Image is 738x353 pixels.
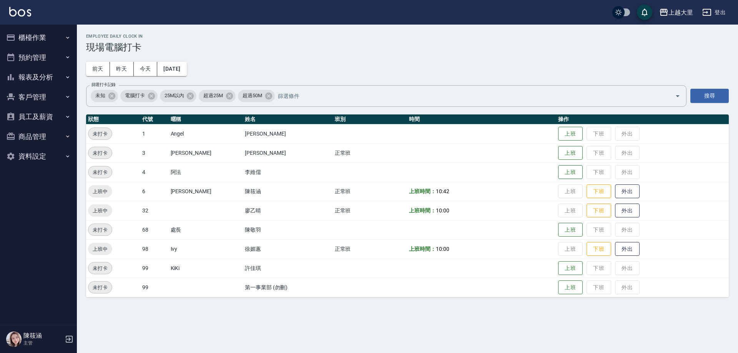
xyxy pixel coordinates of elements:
h2: Employee Daily Clock In [86,34,729,39]
th: 暱稱 [169,114,243,124]
span: 上班中 [88,187,112,196]
span: 未打卡 [88,149,112,157]
td: 4 [140,162,168,182]
button: 櫃檯作業 [3,28,74,48]
td: 99 [140,259,168,278]
b: 上班時間： [409,246,436,252]
td: 32 [140,201,168,220]
td: 陳敬羽 [243,220,332,239]
button: 上班 [558,127,583,141]
button: 外出 [615,242,640,256]
span: 上班中 [88,207,112,215]
button: 搜尋 [690,89,729,103]
button: Open [672,90,684,102]
span: 電腦打卡 [120,92,150,99]
img: Person [6,331,22,347]
th: 代號 [140,114,168,124]
span: 上班中 [88,245,112,253]
button: 下班 [587,184,611,199]
button: 上班 [558,223,583,237]
div: 上越大里 [668,8,693,17]
td: 廖乙晴 [243,201,332,220]
button: 上班 [558,261,583,275]
button: save [637,5,652,20]
td: Angel [169,124,243,143]
th: 姓名 [243,114,332,124]
td: 68 [140,220,168,239]
td: 正常班 [333,239,407,259]
th: 狀態 [86,114,140,124]
button: 登出 [699,5,729,20]
div: 電腦打卡 [120,90,158,102]
button: 外出 [615,204,640,218]
td: [PERSON_NAME] [169,143,243,162]
button: 上班 [558,146,583,160]
button: 外出 [615,184,640,199]
td: [PERSON_NAME] [169,182,243,201]
button: 昨天 [110,62,134,76]
td: 陳筱涵 [243,182,332,201]
td: 處長 [169,220,243,239]
span: 未打卡 [88,226,112,234]
td: 3 [140,143,168,162]
span: 超過25M [199,92,228,99]
span: 未打卡 [88,264,112,272]
button: 今天 [134,62,158,76]
input: 篩選條件 [276,89,662,103]
button: 上班 [558,280,583,295]
img: Logo [9,7,31,17]
th: 操作 [556,114,729,124]
div: 未知 [91,90,118,102]
button: 上越大里 [656,5,696,20]
div: 25M以內 [160,90,197,102]
th: 班別 [333,114,407,124]
th: 時間 [407,114,556,124]
button: 報表及分析 [3,67,74,87]
span: 超過50M [238,92,267,99]
h3: 現場電腦打卡 [86,42,729,53]
span: 未打卡 [88,168,112,176]
td: [PERSON_NAME] [243,143,332,162]
span: 未知 [91,92,110,99]
td: 6 [140,182,168,201]
b: 上班時間： [409,188,436,194]
span: 未打卡 [88,283,112,292]
td: 第一事業部 (勿刪) [243,278,332,297]
b: 上班時間： [409,207,436,214]
td: 99 [140,278,168,297]
button: 商品管理 [3,127,74,147]
button: 資料設定 [3,146,74,166]
td: KiKi [169,259,243,278]
td: 徐媚蕙 [243,239,332,259]
td: 1 [140,124,168,143]
span: 10:00 [436,246,449,252]
td: 李維儒 [243,162,332,182]
td: 正常班 [333,201,407,220]
button: 前天 [86,62,110,76]
td: 阿法 [169,162,243,182]
button: 客戶管理 [3,87,74,107]
button: 預約管理 [3,48,74,68]
button: 員工及薪資 [3,107,74,127]
button: 上班 [558,165,583,179]
td: Ivy [169,239,243,259]
button: 下班 [587,204,611,218]
div: 超過25M [199,90,236,102]
span: 10:42 [436,188,449,194]
span: 10:00 [436,207,449,214]
button: [DATE] [157,62,186,76]
label: 篩選打卡記錄 [91,82,116,88]
p: 主管 [23,340,63,346]
td: 許佳琪 [243,259,332,278]
td: 98 [140,239,168,259]
td: 正常班 [333,143,407,162]
h5: 陳筱涵 [23,332,63,340]
div: 超過50M [238,90,275,102]
button: 下班 [587,242,611,256]
span: 25M以內 [160,92,189,99]
td: 正常班 [333,182,407,201]
span: 未打卡 [88,130,112,138]
td: [PERSON_NAME] [243,124,332,143]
